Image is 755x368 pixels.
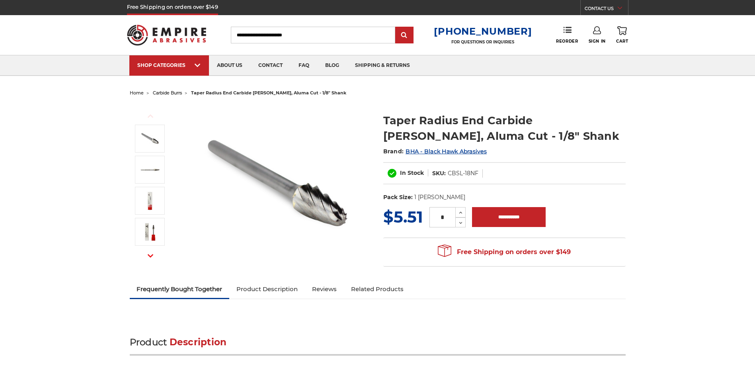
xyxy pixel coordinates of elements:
[140,160,160,180] img: 1/8" shank aluma cut carbide burr bit SL-51NF taper/pencil shape
[198,104,357,264] img: rounded end taper carbide burr for aluminum
[383,148,404,155] span: Brand:
[344,280,411,298] a: Related Products
[170,337,227,348] span: Description
[305,280,344,298] a: Reviews
[127,20,207,51] img: Empire Abrasives
[616,26,628,44] a: Cart
[317,55,347,76] a: blog
[432,169,446,178] dt: SKU:
[140,191,160,211] img: SL-51NF taper/pencil shape carbide burr 1/8" shank
[616,39,628,44] span: Cart
[191,90,346,96] span: taper radius end carbide [PERSON_NAME], aluma cut - 1/8" shank
[434,39,532,45] p: FOR QUESTIONS OR INQUIRIES
[589,39,606,44] span: Sign In
[448,169,478,178] dd: CBSL-18NF
[141,108,160,125] button: Previous
[130,90,144,96] a: home
[383,193,413,202] dt: Pack Size:
[130,280,230,298] a: Frequently Bought Together
[347,55,418,76] a: shipping & returns
[396,27,412,43] input: Submit
[137,62,201,68] div: SHOP CATEGORIES
[250,55,291,76] a: contact
[140,222,160,242] img: One eighth inch shank SL-51NF aluma cut carbide bur
[556,26,578,43] a: Reorder
[438,244,571,260] span: Free Shipping on orders over $149
[141,247,160,264] button: Next
[400,169,424,176] span: In Stock
[383,113,626,144] h1: Taper Radius End Carbide [PERSON_NAME], Aluma Cut - 1/8" Shank
[383,207,423,227] span: $5.51
[556,39,578,44] span: Reorder
[140,129,160,149] img: rounded end taper carbide burr for aluminum
[434,25,532,37] a: [PHONE_NUMBER]
[414,193,465,202] dd: 1 [PERSON_NAME]
[291,55,317,76] a: faq
[209,55,250,76] a: about us
[585,4,628,15] a: CONTACT US
[406,148,487,155] a: BHA - Black Hawk Abrasives
[153,90,182,96] a: carbide burrs
[229,280,305,298] a: Product Description
[130,337,167,348] span: Product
